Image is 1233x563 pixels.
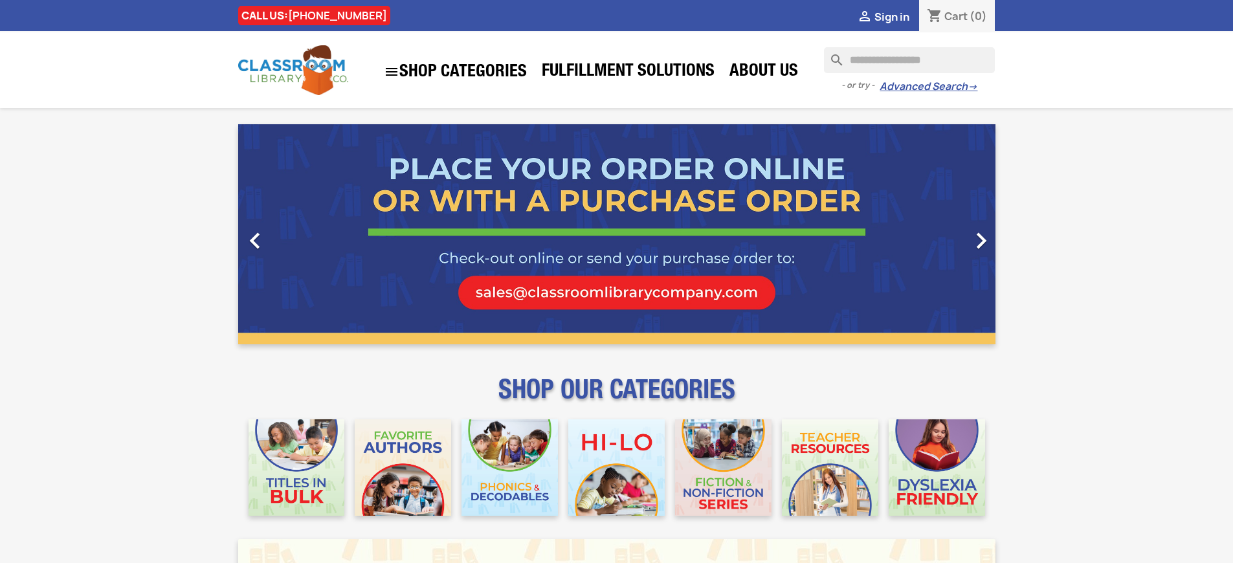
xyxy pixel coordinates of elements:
span: → [968,80,977,93]
img: CLC_Dyslexia_Mobile.jpg [889,419,985,516]
a: Previous [238,124,352,344]
span: Cart [944,9,968,23]
a:  Sign in [857,10,909,24]
span: - or try - [841,79,880,92]
i:  [857,10,872,25]
img: CLC_HiLo_Mobile.jpg [568,419,665,516]
ul: Carousel container [238,124,995,344]
i:  [239,225,271,257]
a: About Us [723,60,805,85]
a: Fulfillment Solutions [535,60,721,85]
div: CALL US: [238,6,390,25]
input: Search [824,47,995,73]
a: SHOP CATEGORIES [377,58,533,86]
i:  [384,64,399,80]
a: [PHONE_NUMBER] [288,8,387,23]
a: Advanced Search→ [880,80,977,93]
a: Next [882,124,995,344]
span: Sign in [874,10,909,24]
img: CLC_Phonics_And_Decodables_Mobile.jpg [461,419,558,516]
img: CLC_Bulk_Mobile.jpg [249,419,345,516]
i: shopping_cart [927,9,942,25]
img: CLC_Fiction_Nonfiction_Mobile.jpg [675,419,772,516]
p: SHOP OUR CATEGORIES [238,386,995,409]
img: CLC_Teacher_Resources_Mobile.jpg [782,419,878,516]
i:  [965,225,997,257]
span: (0) [970,9,987,23]
img: Classroom Library Company [238,45,348,95]
i: search [824,47,839,63]
img: CLC_Favorite_Authors_Mobile.jpg [355,419,451,516]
